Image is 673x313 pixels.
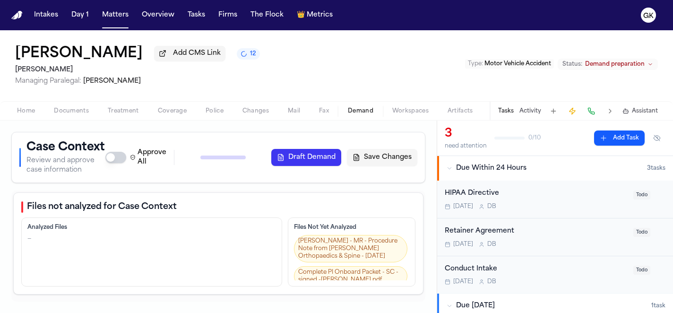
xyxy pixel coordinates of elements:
span: Todo [633,266,650,275]
span: Mail [288,107,300,115]
span: crown [297,10,305,20]
span: Todo [633,191,650,200]
span: Changes [242,107,269,115]
span: Demand [348,107,373,115]
span: [DATE] [453,203,473,210]
button: Add Task [547,104,560,118]
span: [DATE] [453,241,473,248]
button: Assistant [622,107,658,115]
button: Overview [138,7,178,24]
button: crownMetrics [293,7,336,24]
button: Due Within 24 Hours3tasks [437,156,673,181]
h1: [PERSON_NAME] [15,45,143,62]
span: 1 task [651,302,665,310]
button: Day 1 [68,7,93,24]
h1: Case Context [26,140,105,155]
span: Police [206,107,224,115]
span: 12 [250,50,256,58]
span: Due [DATE] [456,301,495,311]
div: Conduct Intake [445,264,628,275]
span: Home [17,107,35,115]
a: Home [11,11,23,20]
h2: Files not analyzed for Case Context [27,200,177,214]
button: Add Task [594,130,645,146]
span: Motor Vehicle Accident [484,61,551,67]
button: Firms [215,7,241,24]
button: 12 active tasks [237,48,260,60]
button: Save Changes [347,149,417,166]
span: Assistant [632,107,658,115]
span: D B [487,241,496,248]
text: GK [643,13,654,19]
a: [PERSON_NAME] - MR - Procedure Note from [PERSON_NAME] Orthopaedics & Spine - [DATE] [294,235,407,262]
span: Metrics [307,10,333,20]
span: 0 / 10 [528,134,541,142]
button: Hide completed tasks (⌘⇧H) [648,130,665,146]
button: Draft Demand [271,149,341,166]
button: Activity [519,107,541,115]
button: Tasks [498,107,514,115]
span: Managing Paralegal: [15,78,81,85]
button: Matters [98,7,132,24]
button: Make a Call [585,104,598,118]
div: Retainer Agreement [445,226,628,237]
button: Edit Type: Motor Vehicle Accident [465,59,554,69]
span: Fax [319,107,329,115]
div: — [27,235,31,243]
button: Change status from Demand preparation [558,59,658,70]
p: Review and approve case information [26,156,105,175]
div: Open task: Conduct Intake [437,256,673,294]
button: The Flock [247,7,287,24]
button: Create Immediate Task [566,104,579,118]
span: Artifacts [448,107,473,115]
span: [PERSON_NAME] [83,78,141,85]
span: Demand preparation [585,61,645,68]
span: Workspaces [392,107,429,115]
div: Files Not Yet Analyzed [294,224,409,231]
span: [DATE] [453,278,473,286]
span: Treatment [108,107,139,115]
button: Edit matter name [15,45,143,62]
div: HIPAA Directive [445,188,628,199]
img: Finch Logo [11,11,23,20]
div: Open task: Retainer Agreement [437,218,673,256]
a: Complete PI Onboard Packet - SC - signed -[PERSON_NAME].pdf [294,266,407,286]
h2: [PERSON_NAME] [15,64,260,76]
label: Approve All [130,148,168,167]
button: Tasks [184,7,209,24]
span: D B [487,278,496,286]
span: Todo [633,228,650,237]
span: Coverage [158,107,187,115]
button: Add CMS Link [154,46,225,61]
span: Add CMS Link [173,49,221,58]
span: 3 task s [647,165,665,172]
div: need attention [445,142,487,150]
button: Intakes [30,7,62,24]
div: Analyzed Files [27,224,276,231]
span: D B [487,203,496,210]
div: 3 [445,126,487,141]
span: Type : [468,61,483,67]
span: Status: [562,61,582,68]
span: Due Within 24 Hours [456,164,526,173]
div: Open task: HIPAA Directive [437,181,673,218]
span: Documents [54,107,89,115]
